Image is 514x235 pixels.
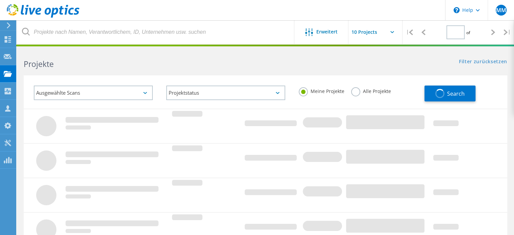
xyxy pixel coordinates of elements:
a: Filter zurücksetzen [459,59,507,65]
b: Projekte [24,58,54,69]
span: Erweitert [316,29,338,34]
label: Alle Projekte [351,87,391,94]
a: Live Optics Dashboard [7,14,79,19]
div: Projektstatus [166,86,285,100]
div: | [402,20,416,44]
span: MM [496,7,506,13]
span: of [466,30,470,36]
span: Search [447,90,465,97]
div: Ausgewählte Scans [34,86,153,100]
label: Meine Projekte [299,87,344,94]
input: Projekte nach Namen, Verantwortlichem, ID, Unternehmen usw. suchen [17,20,295,44]
button: Search [424,86,475,101]
svg: \n [454,7,460,13]
div: | [500,20,514,44]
